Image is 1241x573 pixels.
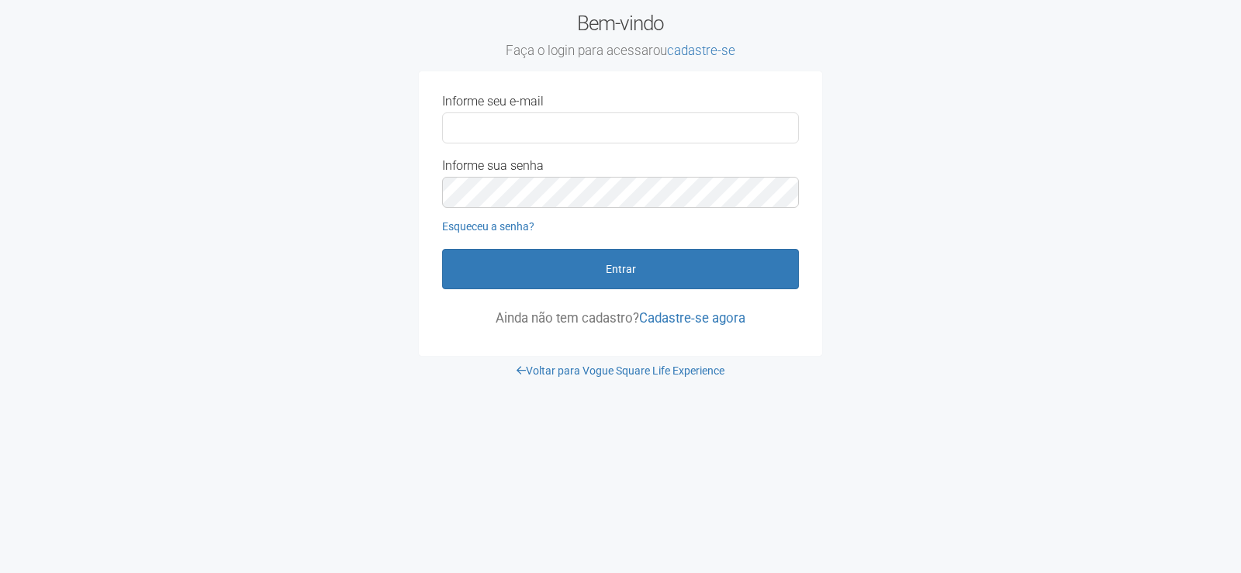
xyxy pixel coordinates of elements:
span: ou [653,43,735,58]
label: Informe seu e-mail [442,95,544,109]
a: Cadastre-se agora [639,310,745,326]
a: cadastre-se [667,43,735,58]
p: Ainda não tem cadastro? [442,311,799,325]
a: Esqueceu a senha? [442,220,534,233]
label: Informe sua senha [442,159,544,173]
button: Entrar [442,249,799,289]
small: Faça o login para acessar [419,43,822,60]
h2: Bem-vindo [419,12,822,60]
a: Voltar para Vogue Square Life Experience [517,364,724,377]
